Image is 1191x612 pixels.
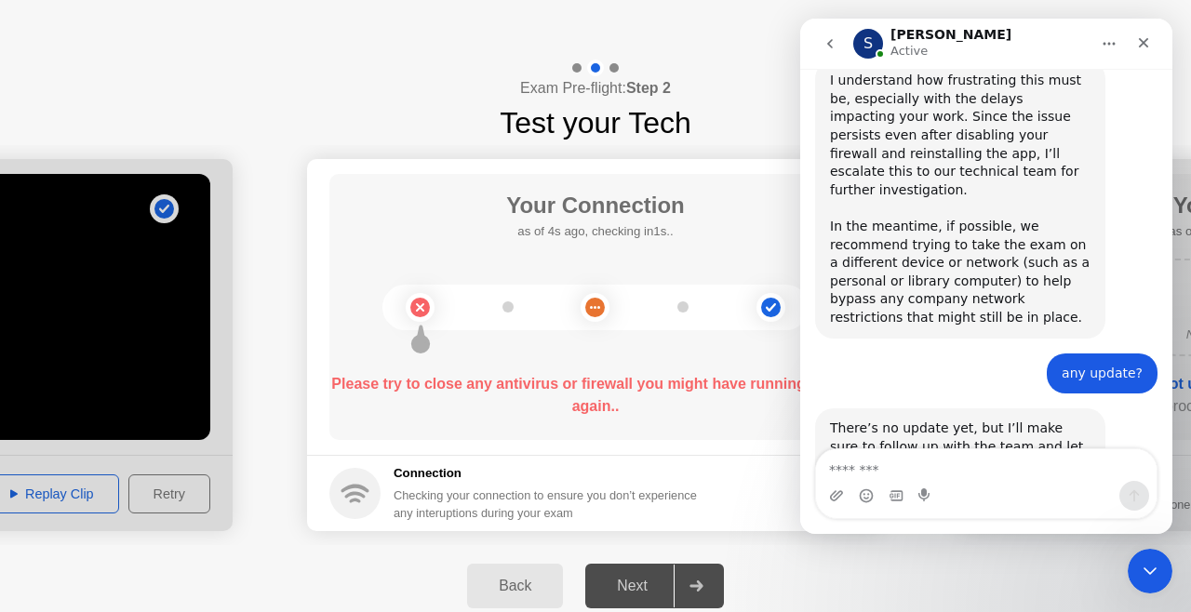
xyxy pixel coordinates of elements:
h4: Exam Pre-flight: [520,77,671,100]
div: There’s no update yet, but I’ll make sure to follow up with the team and let you know as soon as ... [30,401,290,492]
div: Sonny says… [15,390,357,544]
iframe: Intercom live chat [800,19,1172,534]
button: Start recording [118,470,133,485]
textarea: Message… [16,431,356,462]
b: Step 2 [626,80,671,96]
button: Next [585,564,724,608]
button: Send a message… [319,462,349,492]
button: Back [467,564,563,608]
h1: Your Connection [506,189,685,222]
button: Upload attachment [29,470,44,485]
div: Checking your connection to ensure you don’t experience any interuptions during your exam [394,486,708,522]
h5: Connection [394,464,708,483]
h1: Test your Tech [500,100,691,145]
div: Back [473,578,557,594]
button: Gif picker [88,470,103,485]
h5: as of 4s ago, checking in1s.. [506,222,685,241]
iframe: Intercom live chat [1128,549,1172,593]
div: There’s no update yet, but I’ll make sure to follow up with the team and let you know as soon as ... [15,390,305,503]
b: Please try to close any antivirus or firewall you might have running and try again.. [331,376,859,414]
div: Next [591,578,674,594]
button: Emoji picker [59,470,74,485]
